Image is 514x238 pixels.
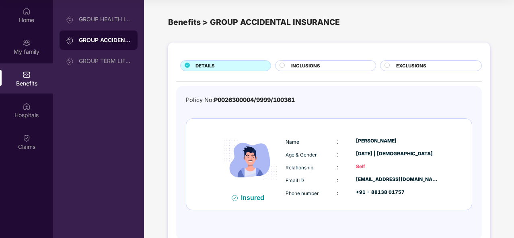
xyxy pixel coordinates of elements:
[23,71,31,79] img: svg+xml;base64,PHN2ZyBpZD0iQmVuZWZpdHMiIHhtbG5zPSJodHRwOi8vd3d3LnczLm9yZy8yMDAwL3N2ZyIgd2lkdGg9Ij...
[356,137,439,145] div: [PERSON_NAME]
[337,138,338,145] span: :
[356,176,439,183] div: [EMAIL_ADDRESS][DOMAIN_NAME]
[79,58,131,64] div: GROUP TERM LIFE INSURANCE
[286,177,304,183] span: Email ID
[241,193,269,201] div: Insured
[396,62,426,69] span: EXCLUSIONS
[66,37,74,45] img: svg+xml;base64,PHN2ZyB3aWR0aD0iMjAiIGhlaWdodD0iMjAiIHZpZXdCb3g9IjAgMCAyMCAyMCIgZmlsbD0ibm9uZSIgeG...
[232,195,238,201] img: svg+xml;base64,PHN2ZyB4bWxucz0iaHR0cDovL3d3dy53My5vcmcvMjAwMC9zdmciIHdpZHRoPSIxNiIgaGVpZ2h0PSIxNi...
[286,152,317,158] span: Age & Gender
[337,151,338,158] span: :
[356,163,439,171] div: Self
[286,139,299,145] span: Name
[79,36,131,44] div: GROUP ACCIDENTAL INSURANCE
[214,96,295,103] span: P0026300004/9999/100361
[286,190,319,196] span: Phone number
[66,57,74,65] img: svg+xml;base64,PHN2ZyB3aWR0aD0iMjAiIGhlaWdodD0iMjAiIHZpZXdCb3g9IjAgMCAyMCAyMCIgZmlsbD0ibm9uZSIgeG...
[186,96,295,105] div: Policy No:
[66,16,74,24] img: svg+xml;base64,PHN2ZyB3aWR0aD0iMjAiIGhlaWdodD0iMjAiIHZpZXdCb3g9IjAgMCAyMCAyMCIgZmlsbD0ibm9uZSIgeG...
[337,177,338,183] span: :
[337,189,338,196] span: :
[356,189,439,196] div: +91 - 88138 01757
[195,62,215,69] span: DETAILS
[337,164,338,171] span: :
[23,102,31,110] img: svg+xml;base64,PHN2ZyBpZD0iSG9zcGl0YWxzIiB4bWxucz0iaHR0cDovL3d3dy53My5vcmcvMjAwMC9zdmciIHdpZHRoPS...
[23,7,31,15] img: svg+xml;base64,PHN2ZyBpZD0iSG9tZSIgeG1sbnM9Imh0dHA6Ly93d3cudzMub3JnLzIwMDAvc3ZnIiB3aWR0aD0iMjAiIG...
[291,62,320,69] span: INCLUSIONS
[356,150,439,158] div: [DATE] | [DEMOGRAPHIC_DATA]
[286,165,313,171] span: Relationship
[23,134,31,142] img: svg+xml;base64,PHN2ZyBpZD0iQ2xhaW0iIHhtbG5zPSJodHRwOi8vd3d3LnczLm9yZy8yMDAwL3N2ZyIgd2lkdGg9IjIwIi...
[168,16,490,28] div: Benefits > GROUP ACCIDENTAL INSURANCE
[217,127,284,193] img: icon
[79,16,131,22] div: GROUP HEALTH INSURANCE
[23,39,31,47] img: svg+xml;base64,PHN2ZyB3aWR0aD0iMjAiIGhlaWdodD0iMjAiIHZpZXdCb3g9IjAgMCAyMCAyMCIgZmlsbD0ibm9uZSIgeG...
